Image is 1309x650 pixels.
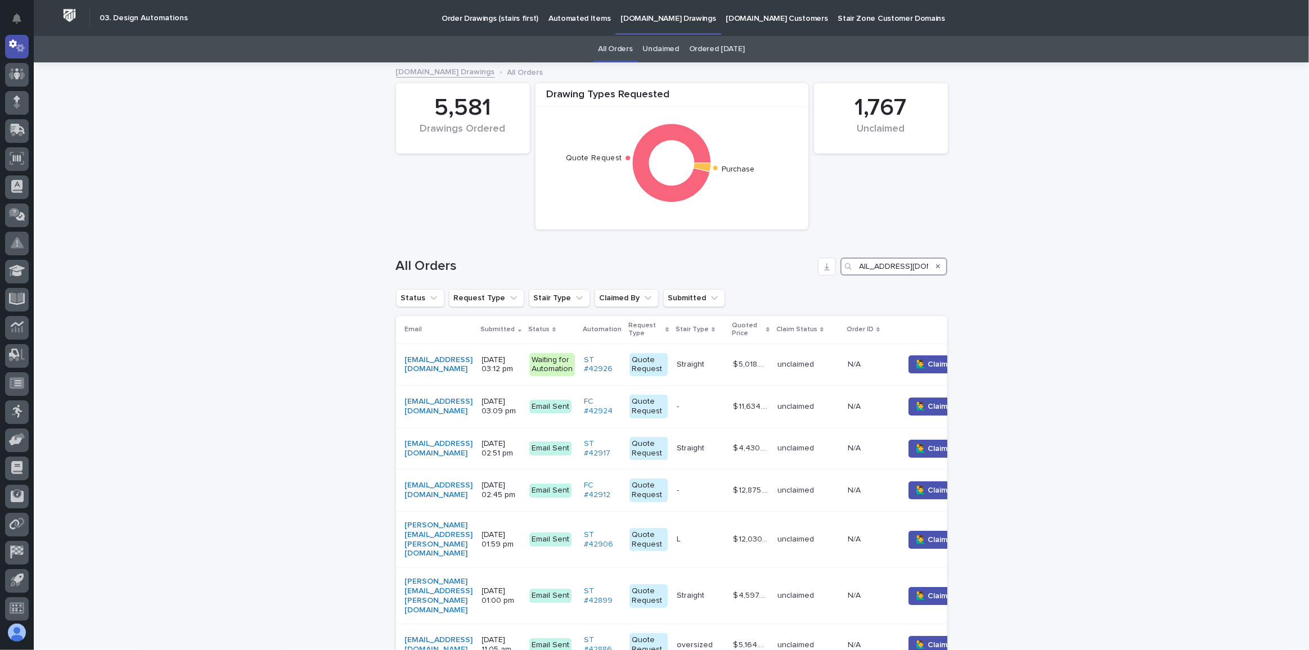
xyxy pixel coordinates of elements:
[677,484,681,495] p: -
[59,5,80,26] img: Workspace Logo
[663,289,725,307] button: Submitted
[677,532,683,544] p: L
[482,397,520,416] p: [DATE] 03:09 pm
[584,586,620,606] a: ST #42899
[405,521,473,558] a: [PERSON_NAME][EMAIL_ADDRESS][PERSON_NAME][DOMAIN_NAME]
[449,289,524,307] button: Request Type
[777,360,839,369] p: unclaimed
[396,65,495,78] a: [DOMAIN_NAME] Drawings
[584,355,620,374] a: ST #42926
[584,530,620,549] a: ST #42906
[848,441,863,453] p: N/A
[733,532,771,544] p: $ 12,030.00
[405,323,422,336] p: Email
[14,13,29,31] div: Notifications
[848,589,863,601] p: N/A
[840,258,947,276] input: Search
[396,470,1000,512] tr: [EMAIL_ADDRESS][DOMAIN_NAME] [DATE] 02:45 pmEmail SentFC #42912 Quote Request-- $ 12,875.00$ 12,8...
[733,441,771,453] p: $ 4,430.00
[916,590,971,602] span: 🙋‍♂️ Claim Order
[776,323,817,336] p: Claim Status
[916,534,971,545] span: 🙋‍♂️ Claim Order
[584,439,620,458] a: ST #42917
[916,443,971,454] span: 🙋‍♂️ Claim Order
[566,154,622,162] text: Quote Request
[677,400,681,412] p: -
[396,511,1000,567] tr: [PERSON_NAME][EMAIL_ADDRESS][PERSON_NAME][DOMAIN_NAME] [DATE] 01:59 pmEmail SentST #42906 Quote R...
[405,439,473,458] a: [EMAIL_ADDRESS][DOMAIN_NAME]
[595,289,659,307] button: Claimed By
[916,485,971,496] span: 🙋‍♂️ Claim Order
[629,437,668,461] div: Quote Request
[777,486,839,495] p: unclaimed
[908,587,978,605] button: 🙋‍♂️ Claim Order
[777,402,839,412] p: unclaimed
[481,323,515,336] p: Submitted
[676,323,709,336] p: Stair Type
[482,439,520,458] p: [DATE] 02:51 pm
[396,386,1000,428] tr: [EMAIL_ADDRESS][DOMAIN_NAME] [DATE] 03:09 pmEmail SentFC #42924 Quote Request-- $ 11,634.00$ 11,6...
[629,353,668,377] div: Quote Request
[733,484,771,495] p: $ 12,875.00
[677,358,707,369] p: Straight
[507,65,543,78] p: All Orders
[847,323,874,336] p: Order ID
[482,530,520,549] p: [DATE] 01:59 pm
[529,484,572,498] div: Email Sent
[848,532,863,544] p: N/A
[848,358,863,369] p: N/A
[396,344,1000,386] tr: [EMAIL_ADDRESS][DOMAIN_NAME] [DATE] 03:12 pmWaiting for AutomationST #42926 Quote RequestStraight...
[722,166,755,174] text: Purchase
[733,638,771,650] p: $ 5,164.00
[5,621,29,644] button: users-avatar
[405,577,473,615] a: [PERSON_NAME][EMAIL_ADDRESS][PERSON_NAME][DOMAIN_NAME]
[599,36,633,62] a: All Orders
[415,94,511,122] div: 5,581
[482,586,520,606] p: [DATE] 01:00 pm
[405,355,473,374] a: [EMAIL_ADDRESS][DOMAIN_NAME]
[415,123,511,147] div: Drawings Ordered
[733,400,771,412] p: $ 11,634.00
[908,440,978,458] button: 🙋‍♂️ Claim Order
[396,258,813,274] h1: All Orders
[677,589,707,601] p: Straight
[529,289,590,307] button: Stair Type
[908,531,978,549] button: 🙋‍♂️ Claim Order
[733,589,771,601] p: $ 4,597.00
[482,481,520,500] p: [DATE] 02:45 pm
[777,591,839,601] p: unclaimed
[405,481,473,500] a: [EMAIL_ADDRESS][DOMAIN_NAME]
[916,359,971,370] span: 🙋‍♂️ Claim Order
[848,638,863,650] p: N/A
[629,528,668,552] div: Quote Request
[677,638,715,650] p: oversized
[628,319,663,340] p: Request Type
[529,353,575,377] div: Waiting for Automation
[833,94,929,122] div: 1,767
[396,427,1000,470] tr: [EMAIL_ADDRESS][DOMAIN_NAME] [DATE] 02:51 pmEmail SentST #42917 Quote RequestStraightStraight $ 4...
[584,481,620,500] a: FC #42912
[529,532,572,547] div: Email Sent
[536,89,808,107] div: Drawing Types Requested
[908,481,978,499] button: 🙋‍♂️ Claim Order
[629,395,668,418] div: Quote Request
[629,584,668,608] div: Quote Request
[529,589,572,603] div: Email Sent
[908,398,978,416] button: 🙋‍♂️ Claim Order
[848,400,863,412] p: N/A
[482,355,520,374] p: [DATE] 03:12 pm
[643,36,679,62] a: Unclaimed
[848,484,863,495] p: N/A
[396,289,444,307] button: Status
[583,323,622,336] p: Automation
[584,397,620,416] a: FC #42924
[777,444,839,453] p: unclaimed
[833,123,929,147] div: Unclaimed
[733,358,771,369] p: $ 5,018.00
[396,568,1000,624] tr: [PERSON_NAME][EMAIL_ADDRESS][PERSON_NAME][DOMAIN_NAME] [DATE] 01:00 pmEmail SentST #42899 Quote R...
[677,441,707,453] p: Straight
[629,479,668,502] div: Quote Request
[689,36,745,62] a: Ordered [DATE]
[529,441,572,455] div: Email Sent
